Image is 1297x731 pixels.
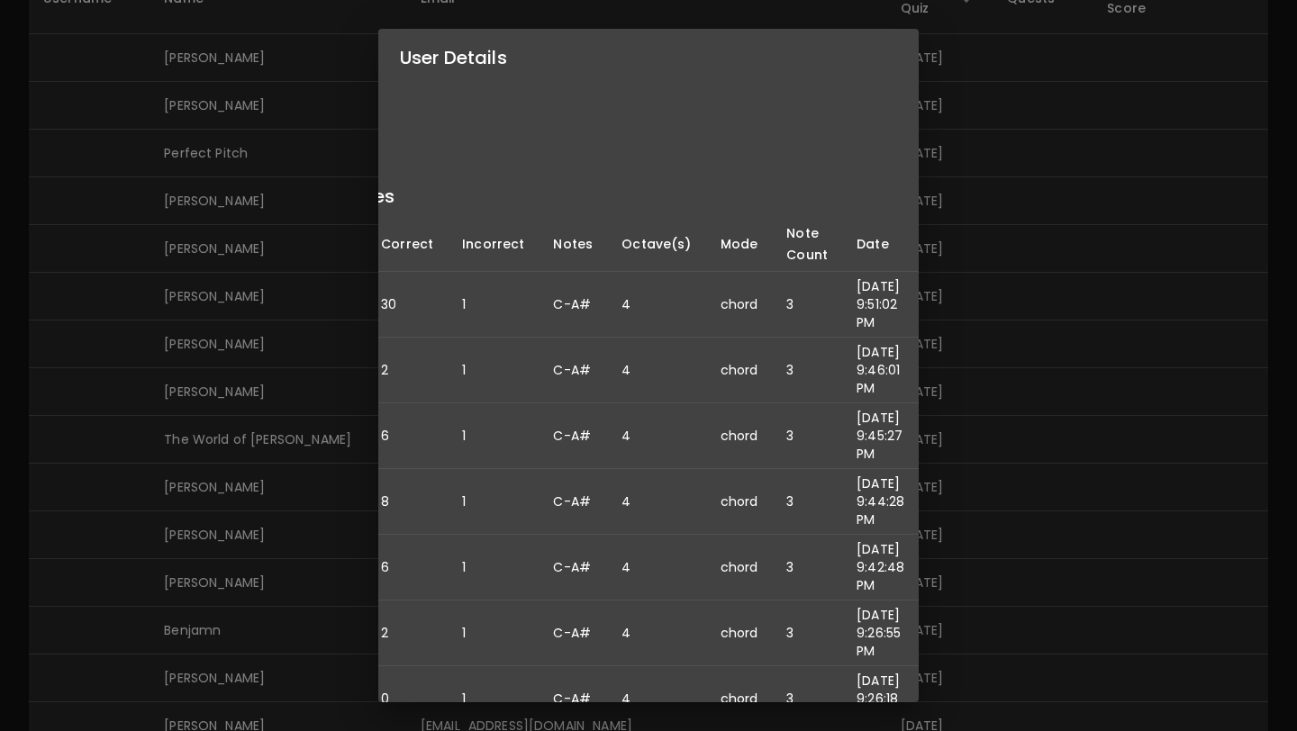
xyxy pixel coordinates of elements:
[539,469,607,535] td: C-A#
[367,272,448,338] td: 30
[367,469,448,535] td: 8
[772,600,842,666] td: 3
[842,272,919,338] td: [DATE] 9:51:02 PM
[706,403,773,469] td: chord
[367,600,448,666] td: 2
[706,217,773,272] th: Mode
[607,272,705,338] td: 4
[539,272,607,338] td: C-A#
[772,535,842,600] td: 3
[706,272,773,338] td: chord
[539,338,607,403] td: C-A#
[772,403,842,469] td: 3
[258,182,756,211] h6: Last 10 Quizzes
[539,217,607,272] th: Notes
[367,403,448,469] td: 6
[607,600,705,666] td: 4
[607,535,705,600] td: 4
[842,535,919,600] td: [DATE] 9:42:48 PM
[448,600,539,666] td: 1
[706,338,773,403] td: chord
[448,403,539,469] td: 1
[448,535,539,600] td: 1
[842,338,919,403] td: [DATE] 9:46:01 PM
[607,403,705,469] td: 4
[842,403,919,469] td: [DATE] 9:45:27 PM
[607,469,705,535] td: 4
[706,535,773,600] td: chord
[772,338,842,403] td: 3
[258,103,756,124] p: S 12
[448,272,539,338] td: 1
[607,217,705,272] th: Octave(s)
[706,469,773,535] td: chord
[772,272,842,338] td: 3
[448,217,539,272] th: Incorrect
[539,403,607,469] td: C-A#
[367,338,448,403] td: 2
[539,535,607,600] td: C-A#
[607,338,705,403] td: 4
[448,469,539,535] td: 1
[448,338,539,403] td: 1
[706,600,773,666] td: chord
[772,469,842,535] td: 3
[258,146,756,167] p: P 12
[772,217,842,272] th: Note Count
[258,81,756,103] p: B 12
[367,217,448,272] th: Correct
[258,124,756,146] p: G 12
[842,217,919,272] th: Date
[367,535,448,600] td: 6
[539,600,607,666] td: C-A#
[842,600,919,666] td: [DATE] 9:26:55 PM
[378,29,919,86] h2: User Details
[842,469,919,535] td: [DATE] 9:44:28 PM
